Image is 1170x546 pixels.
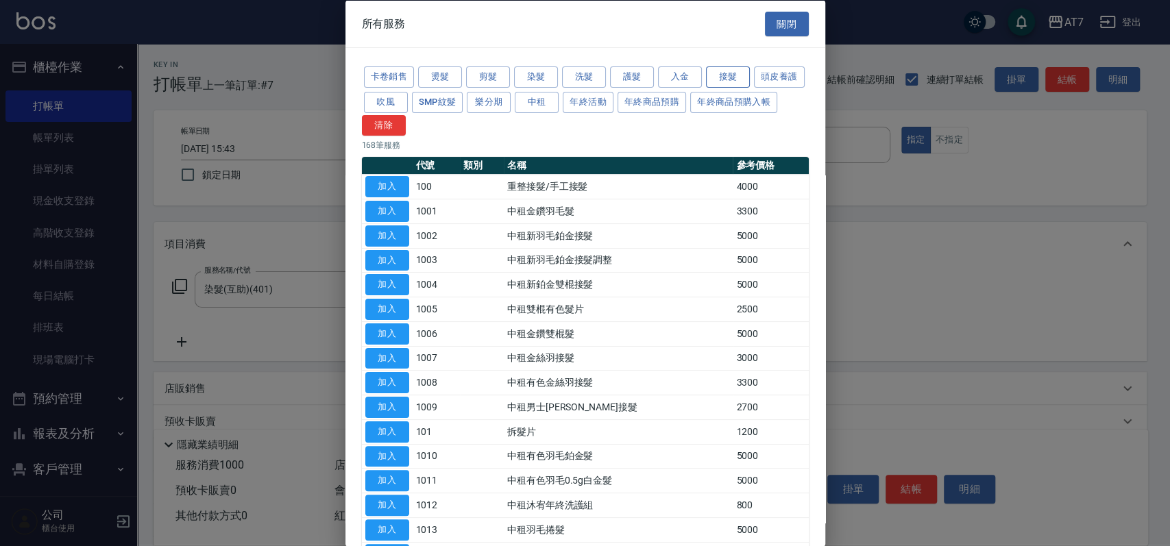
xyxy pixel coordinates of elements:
[460,157,503,175] th: 類別
[658,66,702,88] button: 入金
[364,66,415,88] button: 卡卷銷售
[733,468,808,493] td: 5000
[504,174,733,199] td: 重整接髮/手工接髮
[413,223,461,248] td: 1002
[413,272,461,297] td: 1004
[365,519,409,540] button: 加入
[362,114,406,136] button: 清除
[733,517,808,542] td: 5000
[365,347,409,369] button: 加入
[504,517,733,542] td: 中租羽毛捲髮
[765,11,809,36] button: 關閉
[504,395,733,419] td: 中租男士[PERSON_NAME]接髮
[365,470,409,491] button: 加入
[467,91,511,112] button: 樂分期
[504,272,733,297] td: 中租新鉑金雙棍接髮
[733,395,808,419] td: 2700
[504,419,733,444] td: 拆髮片
[733,199,808,223] td: 3300
[504,468,733,493] td: 中租有色羽毛0.5g白金髮
[733,223,808,248] td: 5000
[413,199,461,223] td: 1001
[365,397,409,418] button: 加入
[515,91,559,112] button: 中租
[733,493,808,517] td: 800
[365,372,409,393] button: 加入
[413,157,461,175] th: 代號
[364,91,408,112] button: 吹風
[365,495,409,516] button: 加入
[413,321,461,346] td: 1006
[733,346,808,371] td: 3000
[754,66,805,88] button: 頭皮養護
[706,66,750,88] button: 接髮
[504,321,733,346] td: 中租金鑽雙棍髮
[733,444,808,469] td: 5000
[504,248,733,273] td: 中租新羽毛鉑金接髮調整
[733,248,808,273] td: 5000
[733,370,808,395] td: 3300
[362,16,406,30] span: 所有服務
[418,66,462,88] button: 燙髮
[365,421,409,442] button: 加入
[413,248,461,273] td: 1003
[413,419,461,444] td: 101
[504,444,733,469] td: 中租有色羽毛鉑金髮
[413,517,461,542] td: 1013
[365,225,409,246] button: 加入
[365,274,409,295] button: 加入
[504,199,733,223] td: 中租金鑽羽毛髮
[562,66,606,88] button: 洗髮
[413,444,461,469] td: 1010
[504,370,733,395] td: 中租有色金絲羽接髮
[413,174,461,199] td: 100
[618,91,686,112] button: 年終商品預購
[365,201,409,222] button: 加入
[733,272,808,297] td: 5000
[690,91,777,112] button: 年終商品預購入帳
[365,445,409,467] button: 加入
[504,493,733,517] td: 中租沐宥年終洗護組
[610,66,654,88] button: 護髮
[733,157,808,175] th: 參考價格
[413,346,461,371] td: 1007
[504,223,733,248] td: 中租新羽毛鉑金接髮
[504,346,733,371] td: 中租金絲羽接髮
[466,66,510,88] button: 剪髮
[412,91,463,112] button: SMP紋髮
[365,323,409,344] button: 加入
[362,139,809,151] p: 168 筆服務
[365,176,409,197] button: 加入
[365,299,409,320] button: 加入
[733,174,808,199] td: 4000
[733,297,808,321] td: 2500
[504,297,733,321] td: 中租雙棍有色髮片
[563,91,613,112] button: 年終活動
[413,493,461,517] td: 1012
[413,468,461,493] td: 1011
[413,297,461,321] td: 1005
[504,157,733,175] th: 名稱
[733,419,808,444] td: 1200
[733,321,808,346] td: 5000
[413,370,461,395] td: 1008
[514,66,558,88] button: 染髮
[413,395,461,419] td: 1009
[365,249,409,271] button: 加入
